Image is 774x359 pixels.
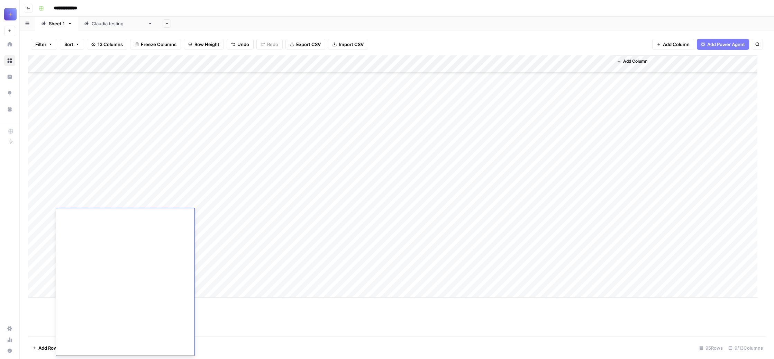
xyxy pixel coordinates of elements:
[623,58,647,64] span: Add Column
[194,41,219,48] span: Row Height
[35,41,46,48] span: Filter
[141,41,176,48] span: Freeze Columns
[64,41,73,48] span: Sort
[78,17,158,30] a: [PERSON_NAME] testing
[92,20,145,27] div: [PERSON_NAME] testing
[614,57,650,66] button: Add Column
[237,41,249,48] span: Undo
[31,39,57,50] button: Filter
[4,6,15,23] button: Workspace: PC
[4,8,17,20] img: PC Logo
[87,39,127,50] button: 13 Columns
[256,39,283,50] button: Redo
[726,342,766,353] div: 9/13 Columns
[28,342,62,353] button: Add Row
[98,41,123,48] span: 13 Columns
[4,39,15,50] a: Home
[227,39,254,50] button: Undo
[4,345,15,356] button: Help + Support
[49,20,65,27] div: Sheet 1
[4,88,15,99] a: Opportunities
[296,41,321,48] span: Export CSV
[707,41,745,48] span: Add Power Agent
[4,71,15,82] a: Insights
[328,39,368,50] button: Import CSV
[663,41,690,48] span: Add Column
[4,104,15,115] a: Your Data
[184,39,224,50] button: Row Height
[4,334,15,345] a: Usage
[130,39,181,50] button: Freeze Columns
[267,41,278,48] span: Redo
[38,344,57,351] span: Add Row
[339,41,364,48] span: Import CSV
[4,55,15,66] a: Browse
[60,39,84,50] button: Sort
[697,39,749,50] button: Add Power Agent
[696,342,726,353] div: 95 Rows
[285,39,325,50] button: Export CSV
[652,39,694,50] button: Add Column
[35,17,78,30] a: Sheet 1
[4,323,15,334] a: Settings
